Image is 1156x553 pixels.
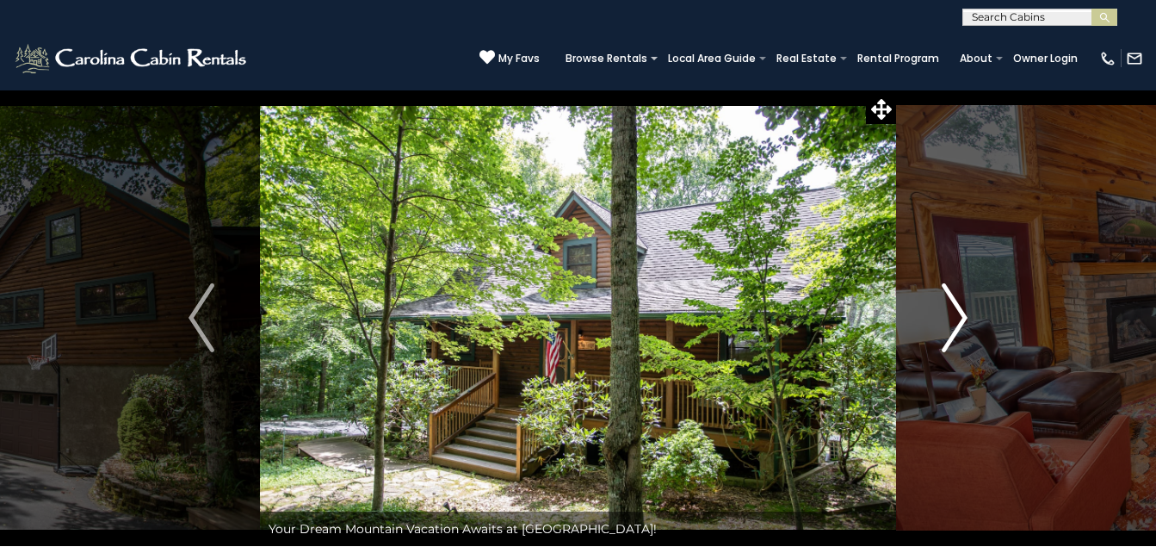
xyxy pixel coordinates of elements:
[498,51,540,66] span: My Favs
[189,283,214,352] img: arrow
[951,47,1001,71] a: About
[659,47,764,71] a: Local Area Guide
[1005,47,1086,71] a: Owner Login
[896,90,1013,546] button: Next
[479,49,540,67] a: My Favs
[942,283,967,352] img: arrow
[849,47,948,71] a: Rental Program
[1099,50,1116,67] img: phone-regular-white.png
[768,47,845,71] a: Real Estate
[143,90,260,546] button: Previous
[260,512,896,546] div: Your Dream Mountain Vacation Awaits at [GEOGRAPHIC_DATA]!
[13,41,251,76] img: White-1-2.png
[1126,50,1143,67] img: mail-regular-white.png
[557,47,656,71] a: Browse Rentals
